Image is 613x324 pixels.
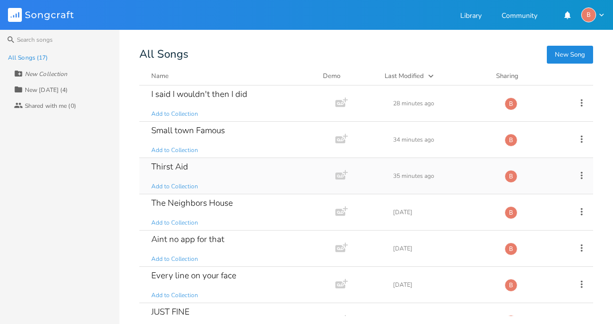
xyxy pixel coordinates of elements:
[393,245,493,251] div: [DATE]
[460,12,482,21] a: Library
[581,7,596,22] div: bjb3598
[393,209,493,215] div: [DATE]
[151,255,198,263] span: Add to Collection
[393,137,493,143] div: 34 minutes ago
[581,7,605,22] button: B
[547,46,593,64] button: New Song
[151,162,188,171] div: Thirst Aid
[151,146,198,155] span: Add to Collection
[151,90,247,98] div: I said I wouldn't then I did
[393,173,493,179] div: 35 minutes ago
[151,72,169,81] div: Name
[25,87,68,93] div: New [DATE] (4)
[385,72,424,81] div: Last Modified
[151,199,233,207] div: The Neighbors House
[505,243,517,255] div: bjb3598
[151,126,225,135] div: Small town Famous
[151,182,198,191] span: Add to Collection
[505,170,517,183] div: bjb3598
[151,235,224,243] div: Aint no app for that
[151,291,198,300] span: Add to Collection
[385,71,484,81] button: Last Modified
[151,308,190,316] div: JUST FINE
[25,71,67,77] div: New Collection
[151,110,198,118] span: Add to Collection
[393,282,493,288] div: [DATE]
[8,55,48,61] div: All Songs (17)
[151,71,311,81] button: Name
[151,271,236,280] div: Every line on your face
[151,219,198,227] span: Add to Collection
[139,50,593,59] div: All Songs
[393,100,493,106] div: 28 minutes ago
[496,71,556,81] div: Sharing
[505,206,517,219] div: bjb3598
[505,279,517,292] div: bjb3598
[502,12,537,21] a: Community
[25,103,76,109] div: Shared with me (0)
[505,134,517,147] div: bjb3598
[323,71,373,81] div: Demo
[505,97,517,110] div: bjb3598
